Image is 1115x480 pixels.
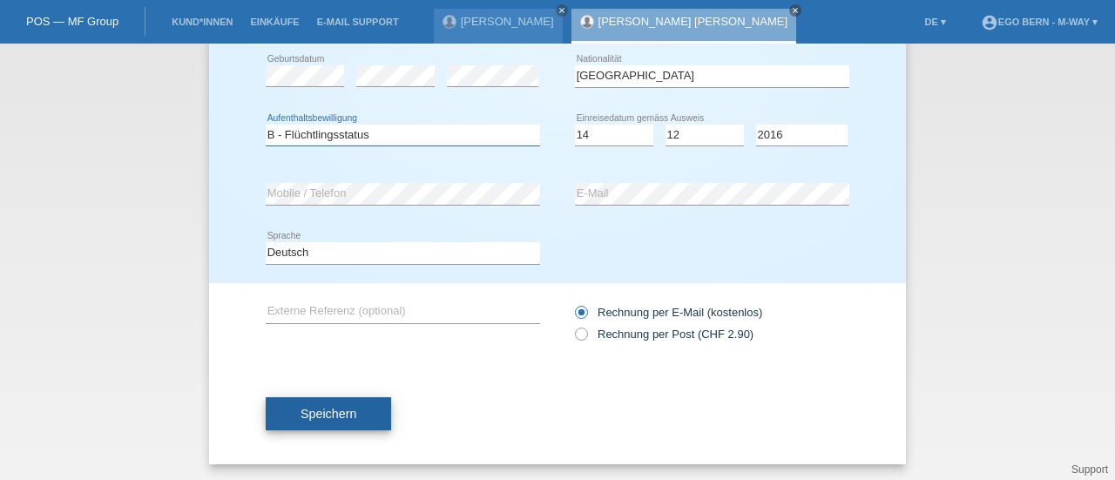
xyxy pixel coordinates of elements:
a: close [556,4,568,17]
span: Speichern [301,407,356,421]
i: account_circle [981,14,998,31]
input: Rechnung per Post (CHF 2.90) [575,328,586,349]
a: Support [1071,463,1108,476]
i: close [791,6,800,15]
label: Rechnung per E-Mail (kostenlos) [575,306,762,319]
a: Einkäufe [241,17,307,27]
input: Rechnung per E-Mail (kostenlos) [575,306,586,328]
button: Speichern [266,397,391,430]
a: E-Mail Support [308,17,408,27]
a: [PERSON_NAME] [461,15,554,28]
a: Kund*innen [163,17,241,27]
a: [PERSON_NAME] [PERSON_NAME] [598,15,787,28]
a: account_circleEGO Bern - m-way ▾ [972,17,1106,27]
i: close [557,6,566,15]
a: close [789,4,801,17]
label: Rechnung per Post (CHF 2.90) [575,328,753,341]
a: DE ▾ [916,17,954,27]
a: POS — MF Group [26,15,118,28]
